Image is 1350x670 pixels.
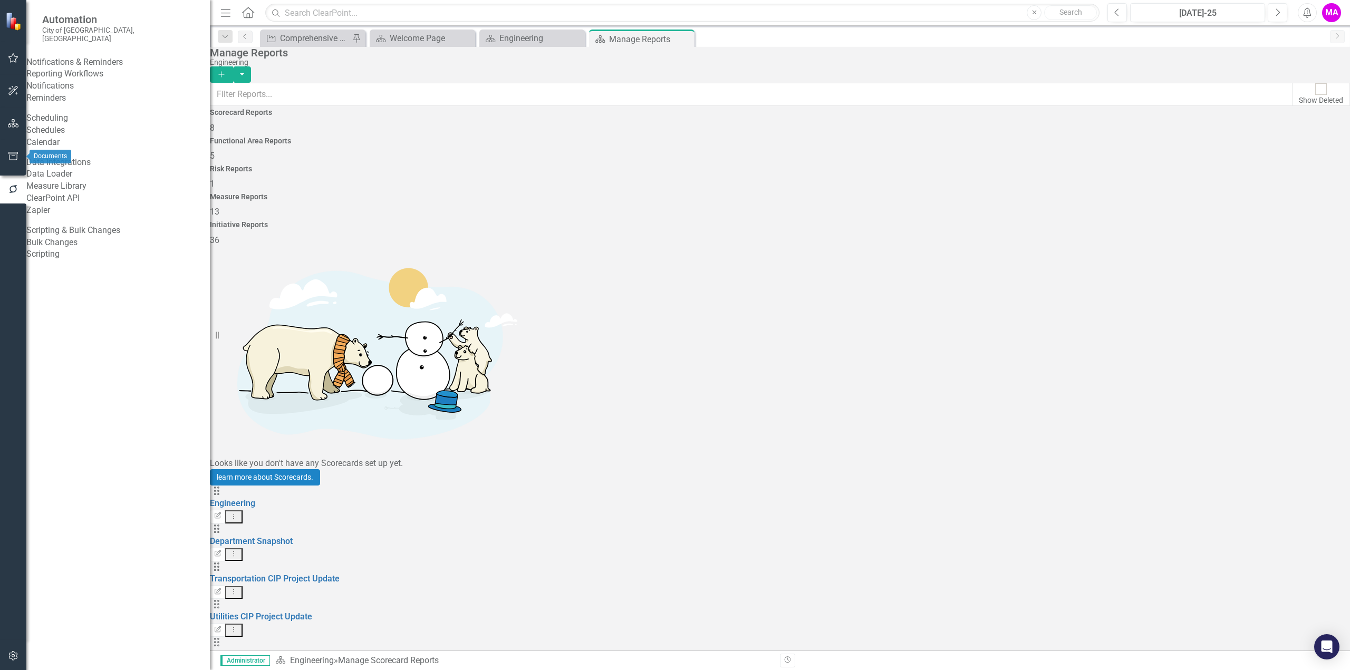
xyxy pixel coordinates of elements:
[482,32,582,45] a: Engineering
[42,13,199,26] span: Automation
[210,536,293,546] a: Department Snapshot
[1044,5,1097,20] button: Search
[210,165,1350,173] h4: Risk Reports
[26,112,68,124] div: Scheduling
[1314,634,1339,659] div: Open Intercom Messenger
[210,83,1293,106] input: Filter Reports...
[26,168,210,180] a: Data Loader
[1130,3,1265,22] button: [DATE]-25
[210,109,1350,116] h4: Scorecard Reports
[390,32,472,45] div: Welcome Page
[210,221,1350,229] h4: Initiative Reports
[26,80,210,92] a: Notifications
[26,92,210,104] a: Reminders
[372,32,472,45] a: Welcome Page
[210,137,1350,145] h4: Functional Area Reports
[210,458,1350,470] div: Looks like you don't have any Scorecards set up yet.
[210,574,340,584] a: Transportation CIP Project Update
[210,498,255,508] a: Engineering
[280,32,350,45] div: Comprehensive Active CIP
[210,247,526,458] img: Getting started
[1322,3,1341,22] button: MA
[210,611,312,622] a: Utilities CIP Project Update
[210,193,1350,201] h4: Measure Reports
[609,33,692,46] div: Manage Reports
[26,205,210,217] a: Zapier
[275,655,772,667] div: » Manage Scorecard Reports
[26,137,210,149] a: Calendar
[1059,8,1082,16] span: Search
[26,225,120,237] div: Scripting & Bulk Changes
[26,124,210,137] a: Schedules
[5,12,24,31] img: ClearPoint Strategy
[42,26,199,43] small: City of [GEOGRAPHIC_DATA], [GEOGRAPHIC_DATA]
[26,248,210,260] a: Scripting
[499,32,582,45] div: Engineering
[210,59,1345,66] div: Engineering
[26,56,123,69] div: Notifications & Reminders
[1299,95,1343,105] div: Show Deleted
[210,47,1345,59] div: Manage Reports
[265,4,1100,22] input: Search ClearPoint...
[26,237,210,249] a: Bulk Changes
[263,32,350,45] a: Comprehensive Active CIP
[210,469,320,485] a: learn more about Scorecards.
[290,655,334,665] a: Engineering
[26,192,210,205] a: ClearPoint API
[220,655,270,666] span: Administrator
[26,68,210,80] a: Reporting Workflows
[30,150,71,163] div: Documents
[26,180,210,192] a: Measure Library
[210,649,305,659] a: Parks CIP Project Update
[1134,7,1261,20] div: [DATE]-25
